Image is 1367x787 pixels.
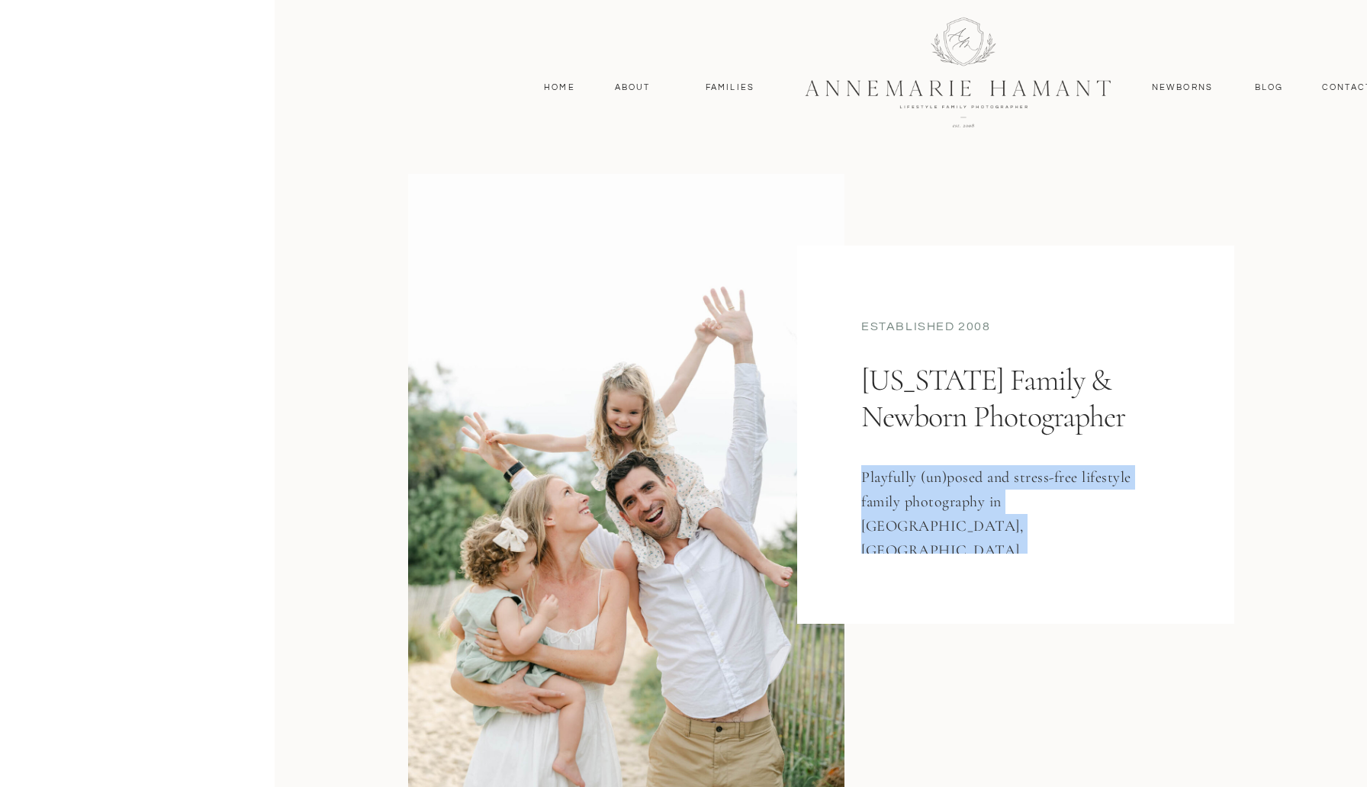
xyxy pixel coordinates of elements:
[1251,81,1287,95] a: Blog
[861,465,1149,554] h3: Playfully (un)posed and stress-free lifestyle family photography in [GEOGRAPHIC_DATA], [GEOGRAPHI...
[696,81,764,95] a: Families
[610,81,655,95] a: About
[861,318,1171,339] div: established 2008
[537,81,582,95] a: Home
[861,361,1163,493] h1: [US_STATE] Family & Newborn Photographer
[1146,81,1219,95] a: Newborns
